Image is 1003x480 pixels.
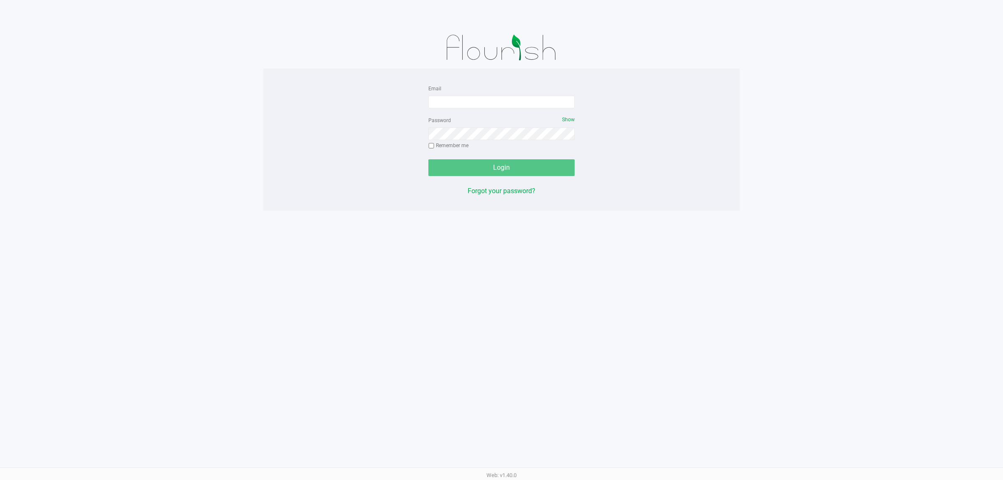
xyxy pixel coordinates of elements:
[428,85,441,92] label: Email
[468,186,535,196] button: Forgot your password?
[562,117,575,123] span: Show
[486,472,517,478] span: Web: v1.40.0
[428,117,451,124] label: Password
[428,143,434,149] input: Remember me
[428,142,468,149] label: Remember me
